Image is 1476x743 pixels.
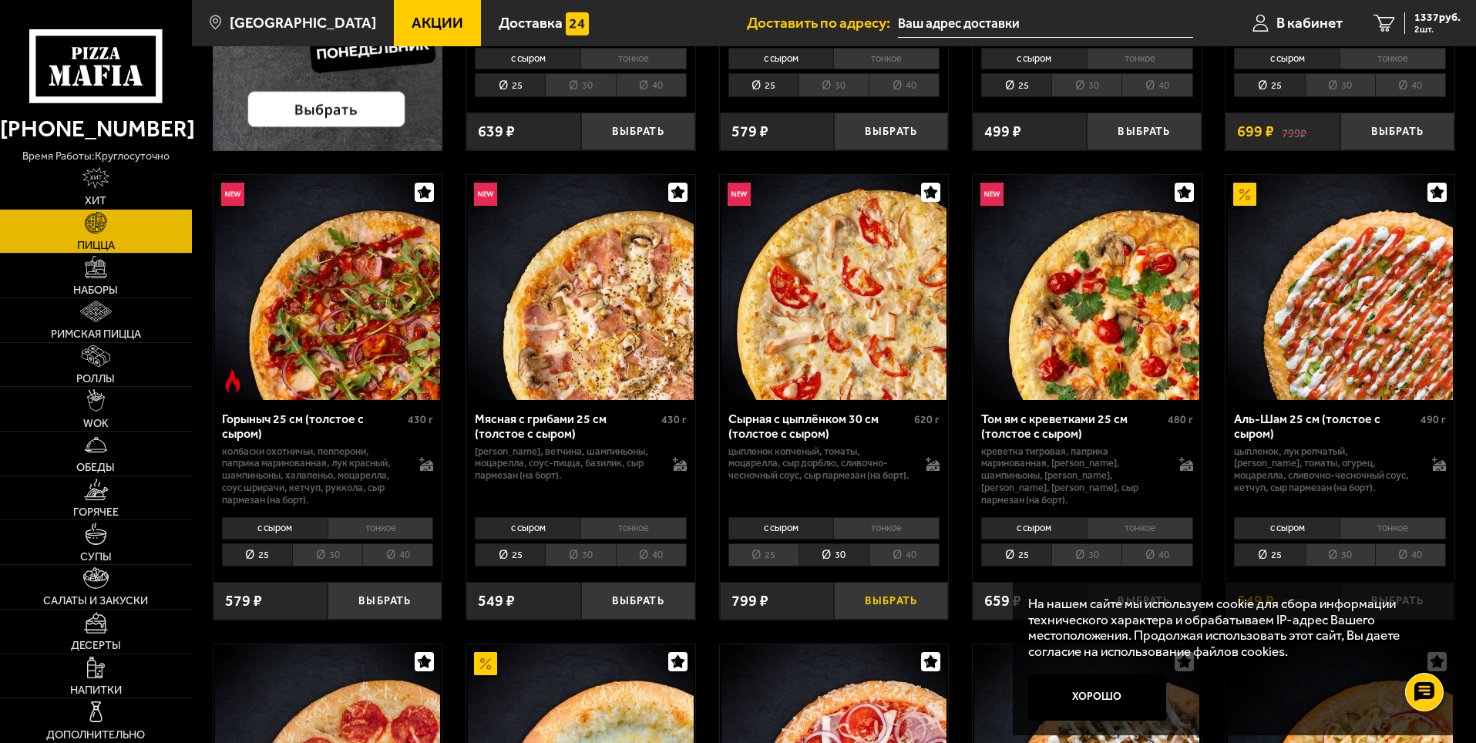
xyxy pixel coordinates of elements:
[981,543,1051,567] li: 25
[215,175,440,400] img: Горыныч 25 см (толстое с сыром)
[43,595,148,606] span: Салаты и закуски
[1234,48,1340,69] li: с сыром
[328,582,442,620] button: Выбрать
[1276,15,1343,30] span: В кабинет
[1234,445,1417,495] p: цыпленок, лук репчатый, [PERSON_NAME], томаты, огурец, моцарелла, сливочно-чесночный соус, кетчуп...
[478,124,515,140] span: 639 ₽
[1282,124,1306,140] s: 799 ₽
[1121,73,1192,97] li: 40
[981,412,1164,441] div: Том ям с креветками 25 см (толстое с сыром)
[833,517,940,539] li: тонкое
[51,328,141,339] span: Римская пицца
[475,445,657,482] p: [PERSON_NAME], ветчина, шампиньоны, моцарелла, соус-пицца, базилик, сыр пармезан (на борт).
[1234,543,1304,567] li: 25
[728,517,834,539] li: с сыром
[474,652,497,675] img: Акционный
[76,373,115,384] span: Роллы
[222,543,292,567] li: 25
[721,175,946,400] img: Сырная с цыплёнком 30 см (толстое с сыром)
[545,543,615,567] li: 30
[616,543,687,567] li: 40
[475,48,580,69] li: с сыром
[914,413,940,426] span: 620 г
[799,73,869,97] li: 30
[408,413,433,426] span: 430 г
[1028,674,1167,721] button: Хорошо
[362,543,433,567] li: 40
[869,543,940,567] li: 40
[1305,543,1375,567] li: 30
[412,15,463,30] span: Акции
[661,413,687,426] span: 430 г
[70,684,122,695] span: Напитки
[230,15,376,30] span: [GEOGRAPHIC_DATA]
[1234,517,1340,539] li: с сыром
[728,445,911,482] p: цыпленок копченый, томаты, моцарелла, сыр дорблю, сливочно-чесночный соус, сыр пармезан (на борт).
[225,593,262,609] span: 579 ₽
[580,517,687,539] li: тонкое
[731,593,768,609] span: 799 ₽
[581,113,695,150] button: Выбрать
[1421,413,1446,426] span: 490 г
[73,284,118,295] span: Наборы
[466,175,695,400] a: НовинкаМясная с грибами 25 см (толстое с сыром)
[83,418,109,429] span: WOK
[474,183,497,206] img: Новинка
[981,445,1164,507] p: креветка тигровая, паприка маринованная, [PERSON_NAME], шампиньоны, [PERSON_NAME], [PERSON_NAME],...
[76,462,115,472] span: Обеды
[581,582,695,620] button: Выбрать
[221,369,244,392] img: Острое блюдо
[728,543,799,567] li: 25
[73,506,119,517] span: Горячее
[1051,73,1121,97] li: 30
[475,543,545,567] li: 25
[1087,48,1193,69] li: тонкое
[580,48,687,69] li: тонкое
[213,175,442,400] a: НовинкаОстрое блюдоГорыныч 25 см (толстое с сыром)
[1087,517,1193,539] li: тонкое
[720,175,949,400] a: НовинкаСырная с цыплёнком 30 см (толстое с сыром)
[1234,412,1417,441] div: Аль-Шам 25 см (толстое с сыром)
[869,73,940,97] li: 40
[747,15,898,30] span: Доставить по адресу:
[1340,113,1454,150] button: Выбрать
[1087,113,1201,150] button: Выбрать
[1228,175,1453,400] img: Аль-Шам 25 см (толстое с сыром)
[1340,48,1446,69] li: тонкое
[292,543,362,567] li: 30
[834,113,948,150] button: Выбрать
[80,551,112,562] span: Супы
[980,183,1004,206] img: Новинка
[898,9,1193,38] input: Ваш адрес доставки
[981,48,1087,69] li: с сыром
[974,175,1199,400] img: Том ям с креветками 25 см (толстое с сыром)
[981,517,1087,539] li: с сыром
[1028,596,1431,660] p: На нашем сайте мы используем cookie для сбора информации технического характера и обрабатываем IP...
[222,412,405,441] div: Горыныч 25 см (толстое с сыром)
[1305,73,1375,97] li: 30
[1414,25,1461,34] span: 2 шт.
[499,15,563,30] span: Доставка
[833,48,940,69] li: тонкое
[566,12,589,35] img: 15daf4d41897b9f0e9f617042186c801.svg
[1237,124,1274,140] span: 699 ₽
[1375,73,1446,97] li: 40
[1340,517,1446,539] li: тонкое
[475,73,545,97] li: 25
[1226,175,1454,400] a: АкционныйАль-Шам 25 см (толстое с сыром)
[71,640,121,651] span: Десерты
[46,729,145,740] span: Дополнительно
[545,73,615,97] li: 30
[728,73,799,97] li: 25
[981,73,1051,97] li: 25
[221,183,244,206] img: Новинка
[728,183,751,206] img: Новинка
[728,48,834,69] li: с сыром
[328,517,434,539] li: тонкое
[222,445,405,507] p: колбаски Охотничьи, пепперони, паприка маринованная, лук красный, шампиньоны, халапеньо, моцарелл...
[85,195,106,206] span: Хит
[222,517,328,539] li: с сыром
[616,73,687,97] li: 40
[1234,73,1304,97] li: 25
[984,593,1021,609] span: 659 ₽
